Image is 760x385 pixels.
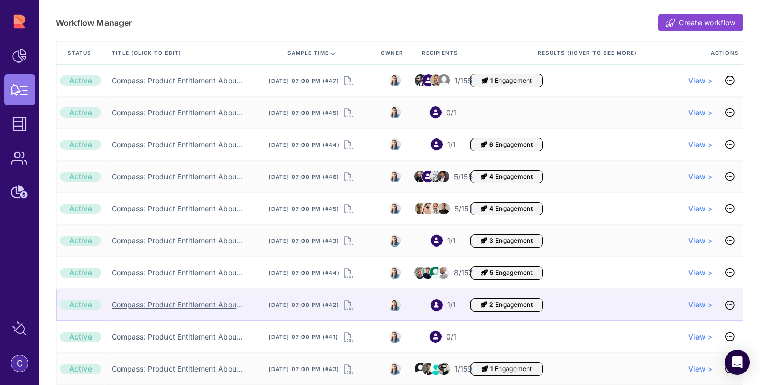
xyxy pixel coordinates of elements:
i: Engagement [481,269,488,277]
span: View > [688,75,713,86]
a: Compass: Product Entitlement About to Expire ⏰ [112,268,244,278]
button: Download Samples CSV [344,266,353,280]
span: View > [688,364,713,374]
img: 6927569519397_068e326637f0091ff271_32.png [437,171,449,182]
img: 8525803544391_e4bc78f9dfe39fb1ff36_32.jpg [389,235,401,247]
a: View > [688,300,713,310]
span: 5 [490,269,493,277]
span: 4 [489,205,493,213]
span: sample time [287,50,329,56]
span: Results (Hover to see more) [538,49,639,56]
i: Engagement [482,365,488,373]
a: View > [688,172,713,182]
i: Engagement [481,205,487,213]
div: Open Intercom Messenger [725,350,750,375]
a: Compass: Product Entitlement About to Expire ⏰ [112,75,244,86]
img: f7a1a48039bfc58d669de7e7a16f225f.jpg [415,363,427,375]
span: Engagement [495,173,533,181]
img: 8525803544391_e4bc78f9dfe39fb1ff36_32.jpg [389,267,401,279]
img: 8525803544391_e4bc78f9dfe39fb1ff36_32.jpg [389,203,401,214]
img: 9523412118369_3c8325a7440ad2f9a350_32.png [422,267,434,279]
img: 8811063029232_bb11c97156b16817c75d_32.jpg [430,203,442,214]
div: Active [60,75,101,86]
img: 8525803544391_e4bc78f9dfe39fb1ff36_32.jpg [389,106,401,118]
img: 3139161519829_3b41639a321aed06aa26_32.jpg [422,203,434,214]
img: 8472790599236_38aae60744f4f782d13d_32.jpg [414,267,426,279]
span: [DATE] 07:00 pm (#44) [269,141,340,148]
div: Active [60,332,101,342]
span: 1/1 [447,300,456,310]
span: 1 [490,365,493,373]
h1: Workflow Manager [56,18,132,28]
img: 6670463293714_313ab1cbd25179968789_32.jpg [422,363,434,375]
a: View > [688,140,713,150]
span: [DATE] 07:00 pm (#45) [269,109,339,116]
div: Active [60,300,101,310]
span: [DATE] 07:00 pm (#47) [269,77,339,84]
span: 1/1 [447,236,456,246]
span: 1/155 [454,75,472,86]
i: Engagement [481,301,487,309]
span: [DATE] 07:00 pm (#45) [269,205,339,212]
button: Download Samples CSV [344,234,353,248]
span: Engagement [495,237,533,245]
a: View > [688,268,713,278]
img: 9064228828886_52916b85938ed4ce71d5_32.png [437,267,449,279]
img: 8525803544391_e4bc78f9dfe39fb1ff36_32.jpg [389,138,401,150]
a: Compass: Product Entitlement About to Expire (Partner Account) ⏰ [112,300,244,310]
img: 6936354025699_8dc4e886e2313c2ed439_32.png [414,171,426,182]
button: Download Samples CSV [344,170,353,184]
button: Download Samples CSV [344,137,353,152]
button: Download Samples CSV [344,105,353,120]
div: Active [60,107,101,118]
a: View > [688,332,713,342]
span: Engagement [495,365,532,373]
span: 5/155 [454,172,473,182]
button: Download Samples CSV [344,73,353,88]
span: 5/151 [454,204,472,214]
span: 0/1 [446,332,457,342]
a: View > [688,107,713,118]
button: Download Samples CSV [344,330,353,344]
a: View > [688,236,713,246]
span: Actions [711,49,741,56]
i: Engagement [482,76,488,85]
span: Status [68,49,94,56]
a: Compass: Product Entitlement About to Expire ⏰ [112,364,244,374]
a: Compass: Product Entitlement About to Expire (Partner Account) ⏰ [112,107,244,118]
img: 6760490272101_d572128644d46edfe2fa_32.png [438,363,450,375]
span: Recipients [422,49,460,56]
a: Compass: Product Entitlement About to Expire (Partner Account) ⏰ [112,236,244,246]
button: Download Samples CSV [344,298,353,312]
button: Download Samples CSV [344,202,353,216]
span: [DATE] 07:00 pm (#43) [269,365,339,373]
span: View > [688,204,713,214]
div: Active [60,172,101,182]
span: Create workflow [679,18,735,28]
span: 3 [489,237,493,245]
div: Active [60,268,101,278]
span: Engagement [495,301,533,309]
i: Engagement [481,141,487,149]
span: 1 [490,76,493,85]
img: 8525803544391_e4bc78f9dfe39fb1ff36_32.jpg [389,331,401,343]
button: Download Samples CSV [344,362,353,376]
i: Engagement [481,237,487,245]
img: 3769a2dc5a34f778afea7a733344cd98.jpg [430,267,442,279]
span: Engagement [495,205,533,213]
img: 7414611924770_42e987bfb6165f0e4969_32.jpg [430,171,442,182]
span: 6 [489,141,493,149]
